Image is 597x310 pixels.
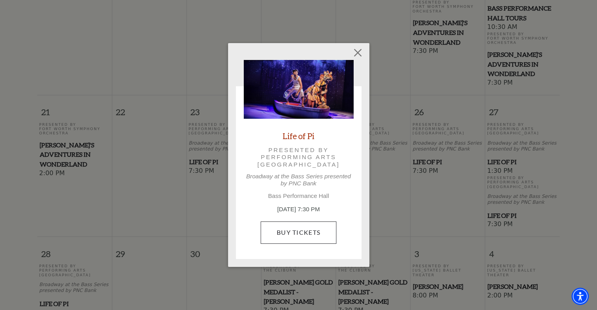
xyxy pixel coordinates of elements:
[244,173,354,187] p: Broadway at the Bass Series presented by PNC Bank
[255,147,343,168] p: Presented by Performing Arts [GEOGRAPHIC_DATA]
[261,221,336,243] a: Buy Tickets
[350,45,365,60] button: Close
[244,60,354,119] img: Life of Pi
[283,131,314,141] a: Life of Pi
[244,192,354,199] p: Bass Performance Hall
[244,205,354,214] p: [DATE] 7:30 PM
[571,288,589,305] div: Accessibility Menu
